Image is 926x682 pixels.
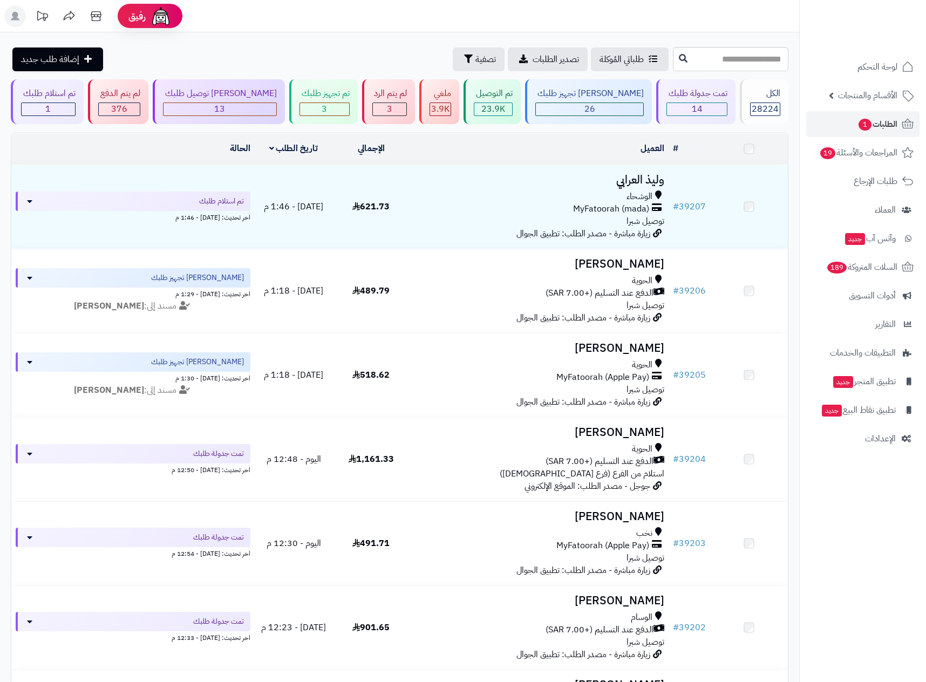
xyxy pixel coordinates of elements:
a: الإجمالي [358,142,385,155]
button: تصفية [453,47,505,71]
a: التقارير [806,311,920,337]
div: لم يتم الدفع [98,87,140,100]
span: 26 [584,103,595,115]
div: الكل [750,87,780,100]
a: تمت جدولة طلبك 14 [654,79,738,124]
span: طلبات الإرجاع [854,174,897,189]
a: #39203 [673,537,706,550]
div: [PERSON_NAME] توصيل طلبك [163,87,277,100]
span: 189 [826,261,847,274]
span: 901.65 [352,621,390,634]
span: 1,161.33 [349,453,394,466]
span: MyFatoorah (Apple Pay) [556,371,649,384]
div: مسند إلى: [8,384,258,397]
span: استلام من الفرع (فرع [DEMOGRAPHIC_DATA]) [500,467,664,480]
div: 1 [22,103,75,115]
span: تصفية [475,53,496,66]
span: 13 [214,103,225,115]
a: #39204 [673,453,706,466]
span: تمت جدولة طلبك [193,448,244,459]
span: التقارير [875,317,896,332]
span: الحوية [632,275,652,287]
div: تمت جدولة طلبك [666,87,727,100]
span: 3 [322,103,327,115]
a: تطبيق نقاط البيعجديد [806,397,920,423]
a: السلات المتروكة189 [806,254,920,280]
span: الدفع عند التسليم (+7.00 SAR) [546,624,653,636]
a: طلباتي المُوكلة [591,47,669,71]
a: تم استلام طلبك 1 [9,79,86,124]
span: MyFatoorah (Apple Pay) [556,540,649,552]
div: 14 [667,103,727,115]
a: المراجعات والأسئلة19 [806,140,920,166]
span: تصدير الطلبات [533,53,579,66]
div: 3 [373,103,407,115]
span: # [673,369,679,381]
h3: [PERSON_NAME] [414,426,664,439]
span: # [673,621,679,634]
span: [DATE] - 12:23 م [261,621,326,634]
span: # [673,537,679,550]
span: الإعدادات [865,431,896,446]
span: الدفع عند التسليم (+7.00 SAR) [546,455,653,468]
div: 13 [164,103,276,115]
span: [PERSON_NAME] تجهيز طلبك [151,357,244,367]
span: السلات المتروكة [826,260,897,275]
span: 1 [858,118,872,131]
span: وآتس آب [844,231,896,246]
a: # [673,142,678,155]
a: تصدير الطلبات [508,47,588,71]
span: الأقسام والمنتجات [838,88,897,103]
div: تم استلام طلبك [21,87,76,100]
span: المراجعات والأسئلة [819,145,897,160]
span: اليوم - 12:48 م [267,453,321,466]
div: مسند إلى: [8,300,258,312]
span: 23.9K [481,103,505,115]
span: زيارة مباشرة - مصدر الطلب: تطبيق الجوال [516,227,650,240]
a: الإعدادات [806,426,920,452]
a: #39205 [673,369,706,381]
span: 489.79 [352,284,390,297]
strong: [PERSON_NAME] [74,299,144,312]
span: اليوم - 12:30 م [267,537,321,550]
span: 1 [45,103,51,115]
div: اخر تحديث: [DATE] - 1:46 م [16,211,250,222]
span: 14 [692,103,703,115]
span: تطبيق المتجر [832,374,896,389]
span: توصيل شبرا [627,215,664,228]
span: رفيق [128,10,146,23]
span: الطلبات [857,117,897,132]
span: 3.9K [431,103,450,115]
span: جديد [845,233,865,245]
span: MyFatoorah (mada) [573,203,649,215]
span: أدوات التسويق [849,288,896,303]
h3: وليذ العرابي [414,174,664,186]
a: وآتس آبجديد [806,226,920,251]
a: ملغي 3.9K [417,79,461,124]
span: [DATE] - 1:18 م [264,369,323,381]
div: اخر تحديث: [DATE] - 12:54 م [16,547,250,558]
span: زيارة مباشرة - مصدر الطلب: تطبيق الجوال [516,648,650,661]
a: تاريخ الطلب [269,142,318,155]
a: الطلبات1 [806,111,920,137]
h3: [PERSON_NAME] [414,258,664,270]
a: لم يتم الدفع 376 [86,79,151,124]
a: [PERSON_NAME] توصيل طلبك 13 [151,79,287,124]
h3: [PERSON_NAME] [414,595,664,607]
img: ai-face.png [150,5,172,27]
span: العملاء [875,202,896,217]
span: الحوية [632,443,652,455]
div: 3 [300,103,349,115]
span: نخب [636,527,652,540]
span: 621.73 [352,200,390,213]
div: 376 [99,103,140,115]
span: زيارة مباشرة - مصدر الطلب: تطبيق الجوال [516,311,650,324]
a: تم التوصيل 23.9K [461,79,523,124]
a: #39206 [673,284,706,297]
span: توصيل شبرا [627,299,664,312]
a: تحديثات المنصة [29,5,56,30]
span: الدفع عند التسليم (+7.00 SAR) [546,287,653,299]
span: زيارة مباشرة - مصدر الطلب: تطبيق الجوال [516,395,650,408]
span: [DATE] - 1:46 م [264,200,323,213]
a: تم تجهيز طلبك 3 [287,79,360,124]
